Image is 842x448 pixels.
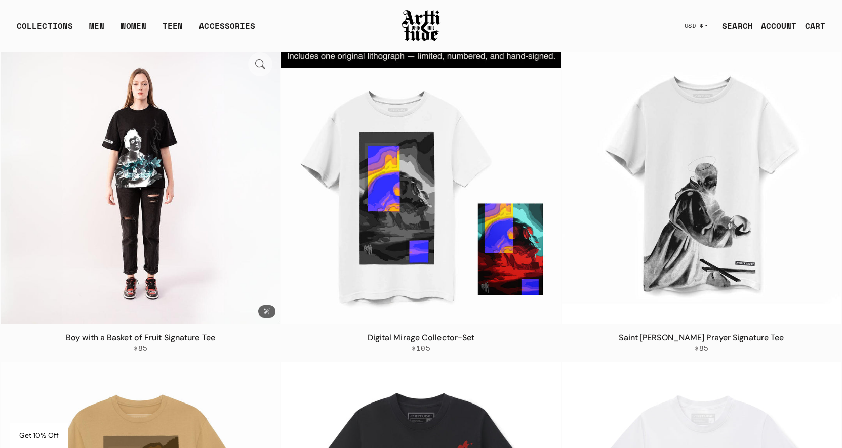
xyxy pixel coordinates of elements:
[19,431,59,440] span: Get 10% Off
[562,44,841,324] a: Saint Francis Prayer Signature TeeSaint Francis Prayer Signature Tee
[562,44,841,324] img: Saint Francis Prayer Signature Tee
[685,22,704,30] span: USD $
[412,344,430,353] span: $105
[134,344,148,353] span: $85
[401,9,442,43] img: Arttitude
[89,20,104,40] a: MEN
[678,15,714,37] button: USD $
[10,423,68,448] div: Get 10% Off
[17,20,73,40] div: COLLECTIONS
[714,16,753,36] a: SEARCH
[368,332,475,343] a: Digital Mirage Collector-Set
[281,44,561,324] a: Digital Mirage Collector-SetDigital Mirage Collector-Set
[199,20,255,40] div: ACCESSORIES
[163,20,183,40] a: TEEN
[695,344,709,353] span: $85
[797,16,825,36] a: Open cart
[66,332,215,343] a: Boy with a Basket of Fruit Signature Tee
[753,16,797,36] a: ACCOUNT
[121,20,146,40] a: WOMEN
[281,44,561,324] img: Digital Mirage Collector-Set
[805,20,825,32] div: CART
[1,44,280,324] a: Boy with a Basket of Fruit Signature TeeBoy with a Basket of Fruit Signature Tee
[619,332,784,343] a: Saint [PERSON_NAME] Prayer Signature Tee
[9,20,263,40] ul: Main navigation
